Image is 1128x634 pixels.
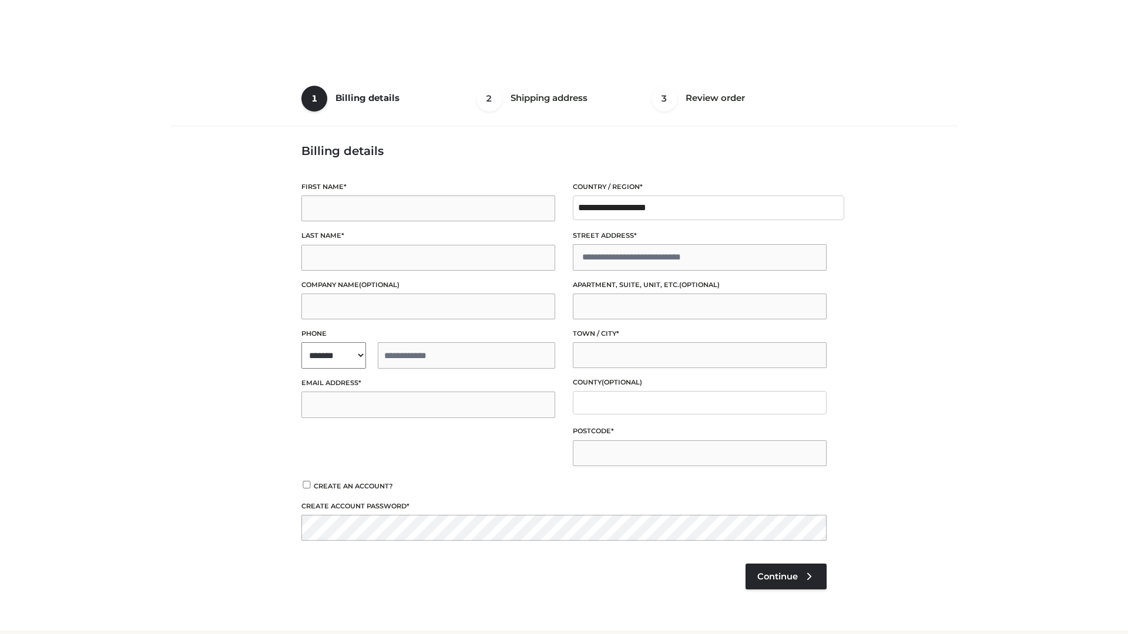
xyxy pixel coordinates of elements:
span: Review order [686,92,745,103]
label: Create account password [301,501,827,512]
span: (optional) [602,378,642,386]
span: Billing details [335,92,399,103]
span: Create an account? [314,482,393,490]
span: 2 [476,86,502,112]
label: Apartment, suite, unit, etc. [573,279,827,291]
label: Phone [301,328,555,339]
a: Continue [746,564,827,589]
span: 3 [652,86,677,112]
span: Shipping address [511,92,587,103]
label: Street address [573,230,827,241]
span: (optional) [679,281,720,289]
label: Email address [301,377,555,389]
label: County [573,377,827,388]
label: Postcode [573,426,827,437]
label: Town / City [573,328,827,339]
span: 1 [301,86,327,112]
input: Create an account? [301,481,312,488]
label: Last name [301,230,555,241]
span: (optional) [359,281,399,289]
label: First name [301,181,555,193]
label: Company name [301,279,555,291]
span: Continue [757,571,798,582]
h3: Billing details [301,144,827,158]
label: Country / Region [573,181,827,193]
